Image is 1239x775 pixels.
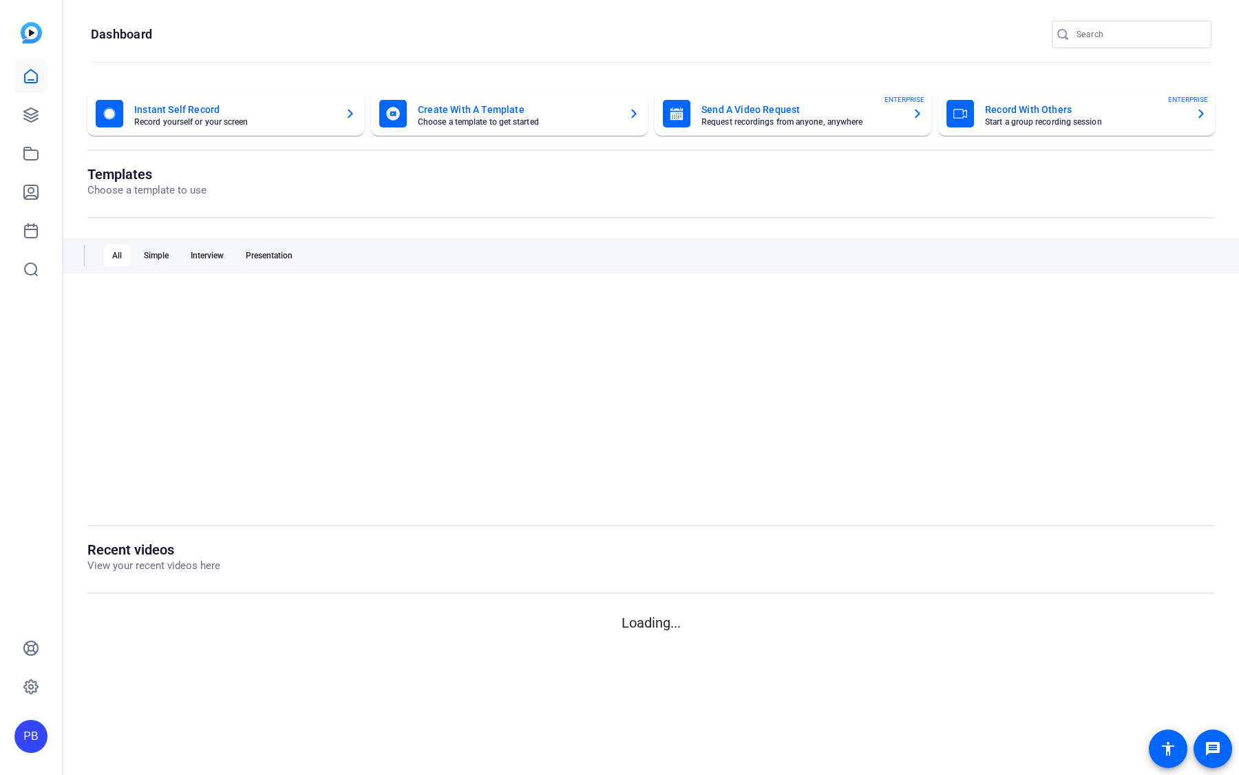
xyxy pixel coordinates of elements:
button: Create With A TemplateChoose a template to get started [371,92,648,136]
h1: Templates [87,166,206,183]
div: Simple [136,245,177,267]
h1: Dashboard [91,26,152,43]
button: Send A Video RequestRequest recordings from anyone, anywhereENTERPRISE [655,92,931,136]
mat-card-subtitle: Start a group recording session [985,118,1185,126]
span: ENTERPRISE [885,94,924,105]
mat-card-title: Instant Self Record [134,101,334,118]
h1: Recent videos [87,541,220,558]
mat-card-subtitle: Choose a template to get started [418,118,617,126]
p: Loading... [87,612,1215,633]
mat-icon: message [1205,741,1221,757]
div: Presentation [237,245,301,267]
mat-card-subtitle: Request recordings from anyone, anywhere [701,118,901,126]
mat-card-title: Create With A Template [418,101,617,118]
mat-card-title: Record With Others [985,101,1185,118]
p: View your recent videos here [87,558,220,574]
div: All [104,245,130,267]
button: Instant Self RecordRecord yourself or your screen [87,92,364,136]
img: blue-gradient.svg [21,22,42,43]
input: Search [1077,26,1200,43]
button: Record With OthersStart a group recording sessionENTERPRISE [938,92,1215,136]
div: Interview [182,245,232,267]
span: ENTERPRISE [1168,94,1208,105]
mat-card-subtitle: Record yourself or your screen [134,118,334,126]
div: PB [14,720,47,753]
p: Choose a template to use [87,183,206,198]
mat-icon: accessibility [1160,741,1176,757]
mat-card-title: Send A Video Request [701,101,901,118]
